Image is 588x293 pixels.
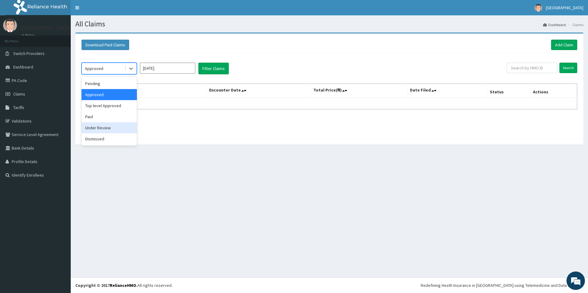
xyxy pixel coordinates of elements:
img: User Image [3,18,17,32]
input: Select Month and Year [140,63,195,74]
div: Dismissed [81,133,137,144]
th: Status [487,84,530,98]
th: Total Price(₦) [311,84,407,98]
a: Online [22,33,36,38]
span: Dashboard [13,64,33,70]
div: Approved [85,65,103,72]
button: Filter Claims [198,63,229,74]
th: Date Filed [407,84,487,98]
img: d_794563401_company_1708531726252_794563401 [11,31,25,46]
img: User Image [534,4,542,12]
span: [GEOGRAPHIC_DATA] [546,5,583,10]
div: Redefining Heath Insurance in [GEOGRAPHIC_DATA] using Telemedicine and Data Science! [421,282,583,288]
div: Minimize live chat window [101,3,116,18]
th: Actions [530,84,577,98]
a: Dashboard [543,22,566,27]
span: We're online! [36,77,85,139]
div: Pending [81,78,137,89]
textarea: Type your message and hit 'Enter' [3,168,117,189]
button: Download Paid Claims [81,40,129,50]
span: Switch Providers [13,51,45,56]
footer: All rights reserved. [71,277,588,293]
span: Tariffs [13,105,24,110]
span: Claims [13,91,25,97]
th: Encounter Date [206,84,311,98]
input: Search [559,63,577,73]
strong: Copyright © 2017 . [75,283,137,288]
li: Claims [566,22,583,27]
p: [GEOGRAPHIC_DATA] [22,25,72,30]
input: Search by HMO ID [507,63,557,73]
div: Paid [81,111,137,122]
a: RelianceHMO [110,283,136,288]
a: Add Claim [551,40,577,50]
div: Approved [81,89,137,100]
th: Name [82,84,207,98]
h1: All Claims [75,20,583,28]
div: Top level Approved [81,100,137,111]
div: Under Review [81,122,137,133]
div: Chat with us now [32,34,103,42]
